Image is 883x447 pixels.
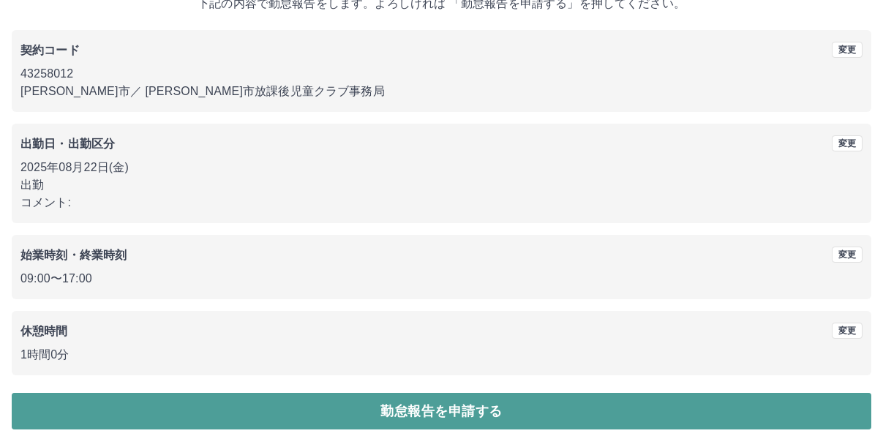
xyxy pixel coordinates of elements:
[832,323,863,339] button: 変更
[20,270,863,288] p: 09:00 〜 17:00
[20,249,127,261] b: 始業時刻・終業時刻
[20,194,863,211] p: コメント:
[20,176,863,194] p: 出勤
[832,247,863,263] button: 変更
[832,42,863,58] button: 変更
[20,346,863,364] p: 1時間0分
[20,325,68,337] b: 休憩時間
[832,135,863,151] button: 変更
[20,159,863,176] p: 2025年08月22日(金)
[20,138,115,150] b: 出勤日・出勤区分
[20,44,80,56] b: 契約コード
[20,65,863,83] p: 43258012
[12,393,871,429] button: 勤怠報告を申請する
[20,83,863,100] p: [PERSON_NAME]市 ／ [PERSON_NAME]市放課後児童クラブ事務局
